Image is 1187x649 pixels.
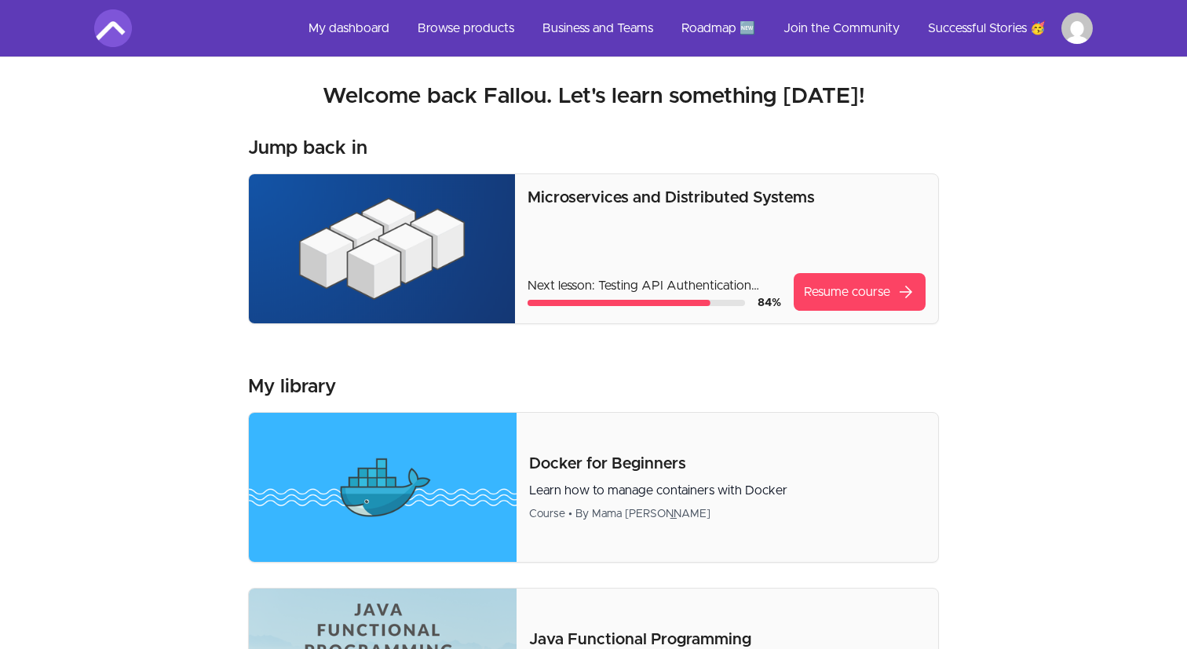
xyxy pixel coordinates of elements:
h2: Welcome back Fallou. Let's learn something [DATE]! [94,82,1093,111]
a: My dashboard [296,9,402,47]
p: Next lesson: Testing API Authentication Flow [528,276,781,295]
a: Resume coursearrow_forward [794,273,926,311]
a: Business and Teams [530,9,666,47]
a: Join the Community [771,9,912,47]
nav: Main [296,9,1093,47]
p: Microservices and Distributed Systems [528,187,926,209]
a: Successful Stories 🥳 [915,9,1058,47]
h3: Jump back in [248,136,367,161]
a: Browse products [405,9,527,47]
img: Amigoscode logo [94,9,132,47]
a: Roadmap 🆕 [669,9,768,47]
div: Course • By Mama [PERSON_NAME] [529,506,926,522]
div: Course progress [528,300,745,306]
p: Docker for Beginners [529,453,926,475]
img: Profile image for Fallou [1061,13,1093,44]
a: Product image for Docker for BeginnersDocker for BeginnersLearn how to manage containers with Doc... [248,412,939,563]
span: arrow_forward [897,283,915,301]
img: Product image for Docker for Beginners [249,413,517,562]
h3: My library [248,374,336,399]
p: Learn how to manage containers with Docker [529,481,926,500]
span: 84 % [758,297,781,308]
img: Product image for Microservices and Distributed Systems [249,174,515,323]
